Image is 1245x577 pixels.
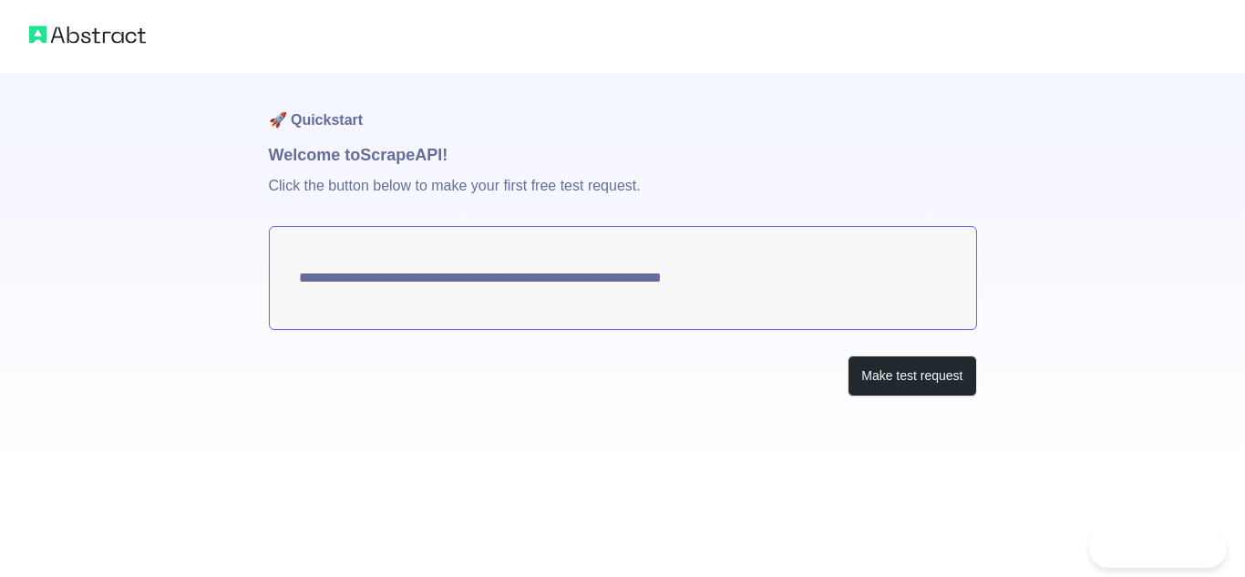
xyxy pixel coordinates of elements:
iframe: Toggle Customer Support [1089,530,1227,568]
button: Make test request [848,355,976,397]
h1: Welcome to Scrape API! [269,142,977,168]
img: Abstract logo [29,22,146,47]
h1: 🚀 Quickstart [269,73,977,142]
p: Click the button below to make your first free test request. [269,168,977,226]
